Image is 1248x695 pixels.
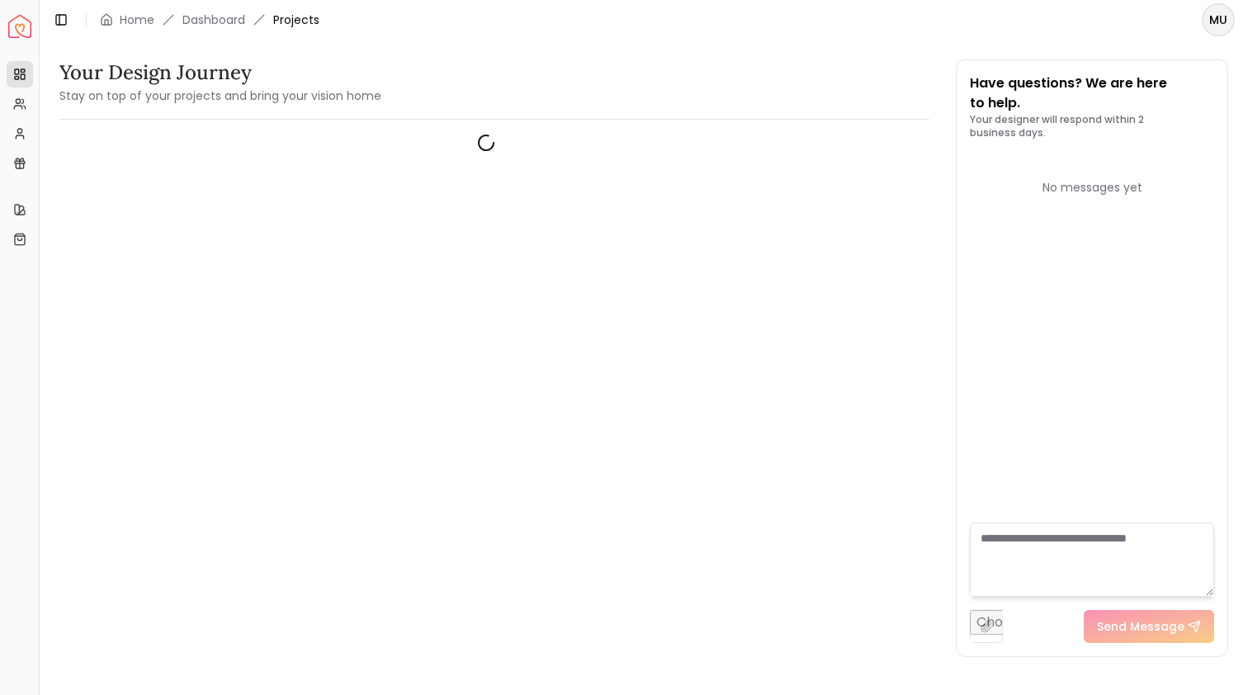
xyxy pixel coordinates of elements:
[100,12,319,28] nav: breadcrumb
[970,179,1214,196] div: No messages yet
[8,15,31,38] img: Spacejoy Logo
[182,12,245,28] a: Dashboard
[970,113,1214,139] p: Your designer will respond within 2 business days.
[1202,3,1235,36] button: MU
[120,12,154,28] a: Home
[1203,5,1233,35] span: MU
[8,15,31,38] a: Spacejoy
[970,73,1214,113] p: Have questions? We are here to help.
[273,12,319,28] span: Projects
[59,87,381,104] small: Stay on top of your projects and bring your vision home
[59,59,381,86] h3: Your Design Journey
